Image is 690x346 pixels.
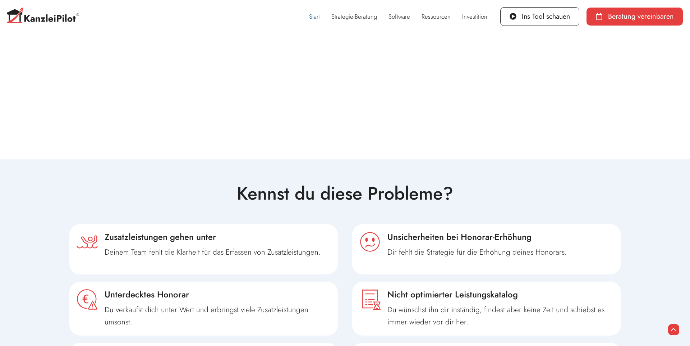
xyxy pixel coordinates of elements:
[387,231,532,243] span: Unsicherheiten bei Honorar-Erhöhung
[303,8,493,25] nav: Menü
[383,8,416,25] a: Software
[387,288,518,301] span: Nicht optimierter Leistungskatalog
[66,185,625,202] div: Kennst du diese Probleme?
[456,8,493,25] a: Investition
[522,13,570,20] span: Ins Tool schauen
[105,288,189,301] span: Unterdecktes Honorar
[387,246,614,259] p: Dir fehlt die Strategie für die Erhöhung deines Honorars.
[416,8,456,25] a: Ressourcen
[586,8,683,26] a: Beratung vereinbaren
[303,8,326,25] a: Start
[326,8,383,25] a: Strategie-Beratung
[500,7,580,26] a: Ins Tool schauen
[105,246,331,259] p: Deinem Team fehlt die Klarheit für das Erfassen von Zusatzleistungen.
[608,13,674,20] span: Beratung vereinbaren
[105,304,331,328] p: Du verkaufst dich unter Wert und erbringst viele Zusatzleistungen umsonst.
[105,231,216,243] span: Zusatzleistungen gehen unter
[7,8,79,25] img: Kanzleipilot-Logo-C
[387,304,614,328] p: Du wünschst ihn dir inständig, findest aber keine Zeit und schiebst es immer wieder vor dir her.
